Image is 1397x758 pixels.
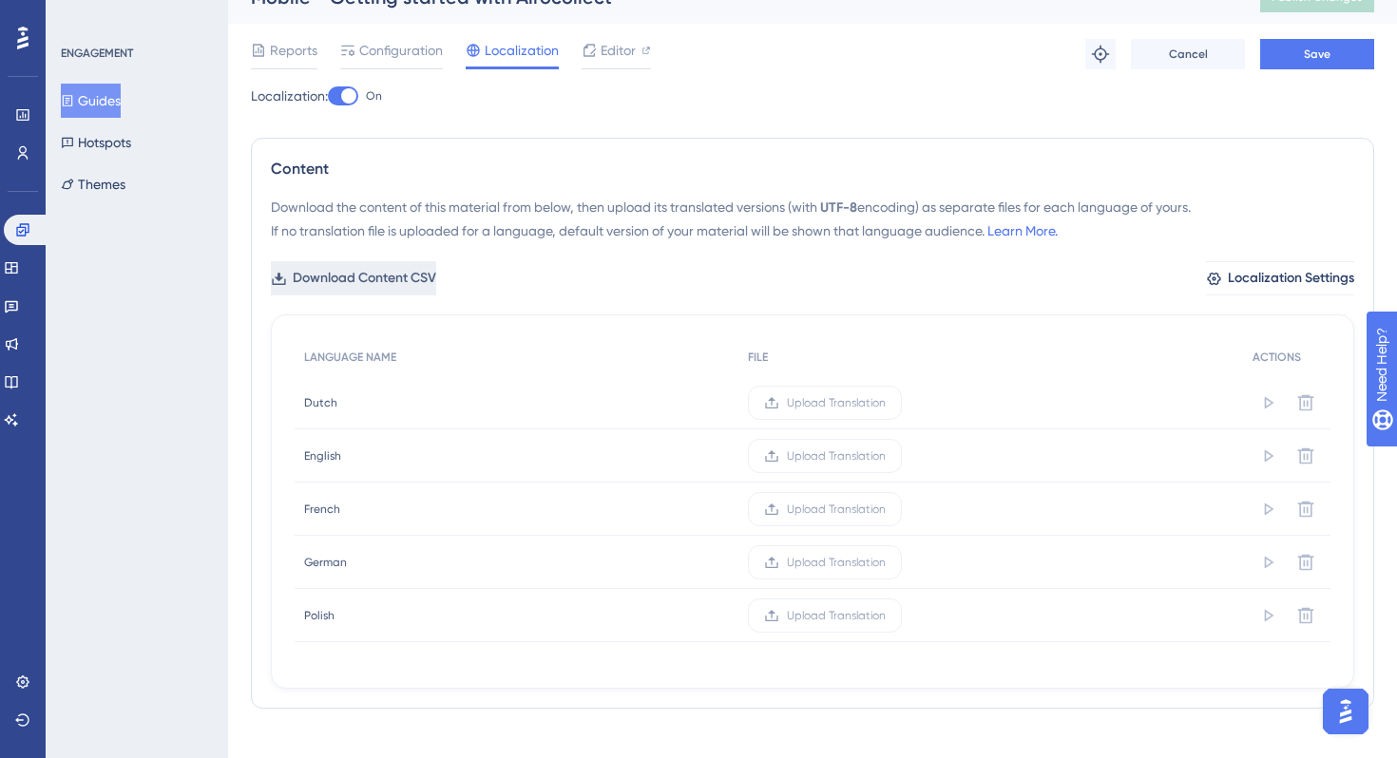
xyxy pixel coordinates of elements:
[1317,683,1374,740] iframe: UserGuiding AI Assistant Launcher
[304,555,347,570] span: German
[293,267,436,290] span: Download Content CSV
[61,84,121,118] button: Guides
[748,350,768,365] span: FILE
[304,350,396,365] span: LANGUAGE NAME
[787,395,886,410] span: Upload Translation
[366,88,382,104] span: On
[45,5,119,28] span: Need Help?
[271,196,1354,242] div: Download the content of this material from below, then upload its translated versions (with encod...
[304,608,335,623] span: Polish
[304,448,341,464] span: English
[787,502,886,517] span: Upload Translation
[304,502,340,517] span: French
[601,39,636,62] span: Editor
[485,39,559,62] span: Localization
[1206,261,1354,295] button: Localization Settings
[787,448,886,464] span: Upload Translation
[61,125,131,160] button: Hotspots
[270,39,317,62] span: Reports
[987,223,1058,238] a: Learn More.
[1253,350,1301,365] span: ACTIONS
[271,261,436,295] button: Download Content CSV
[1131,39,1245,69] button: Cancel
[820,199,857,216] span: UTF-8
[1304,47,1330,62] span: Save
[787,555,886,570] span: Upload Translation
[1228,267,1354,290] span: Localization Settings
[1169,47,1208,62] span: Cancel
[271,158,1354,180] div: Content
[359,39,443,62] span: Configuration
[1260,39,1374,69] button: Save
[61,46,133,61] div: ENGAGEMENT
[61,167,125,201] button: Themes
[787,608,886,623] span: Upload Translation
[304,395,337,410] span: Dutch
[251,85,1374,107] div: Localization:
